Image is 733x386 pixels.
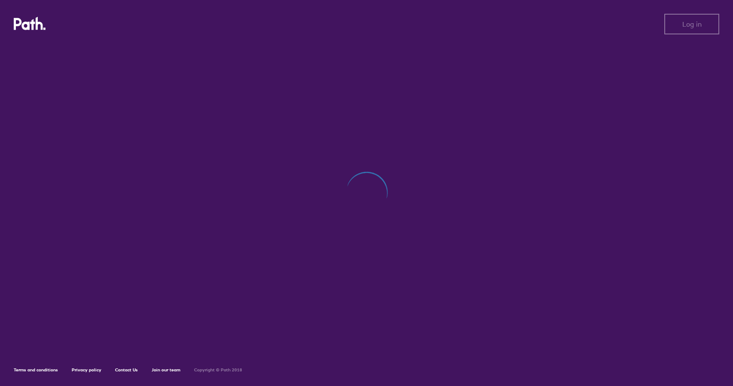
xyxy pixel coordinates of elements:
a: Contact Us [115,367,138,373]
a: Privacy policy [72,367,101,373]
a: Terms and conditions [14,367,58,373]
h6: Copyright © Path 2018 [194,368,242,373]
button: Log in [664,14,719,34]
span: Log in [682,20,702,28]
a: Join our team [152,367,180,373]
